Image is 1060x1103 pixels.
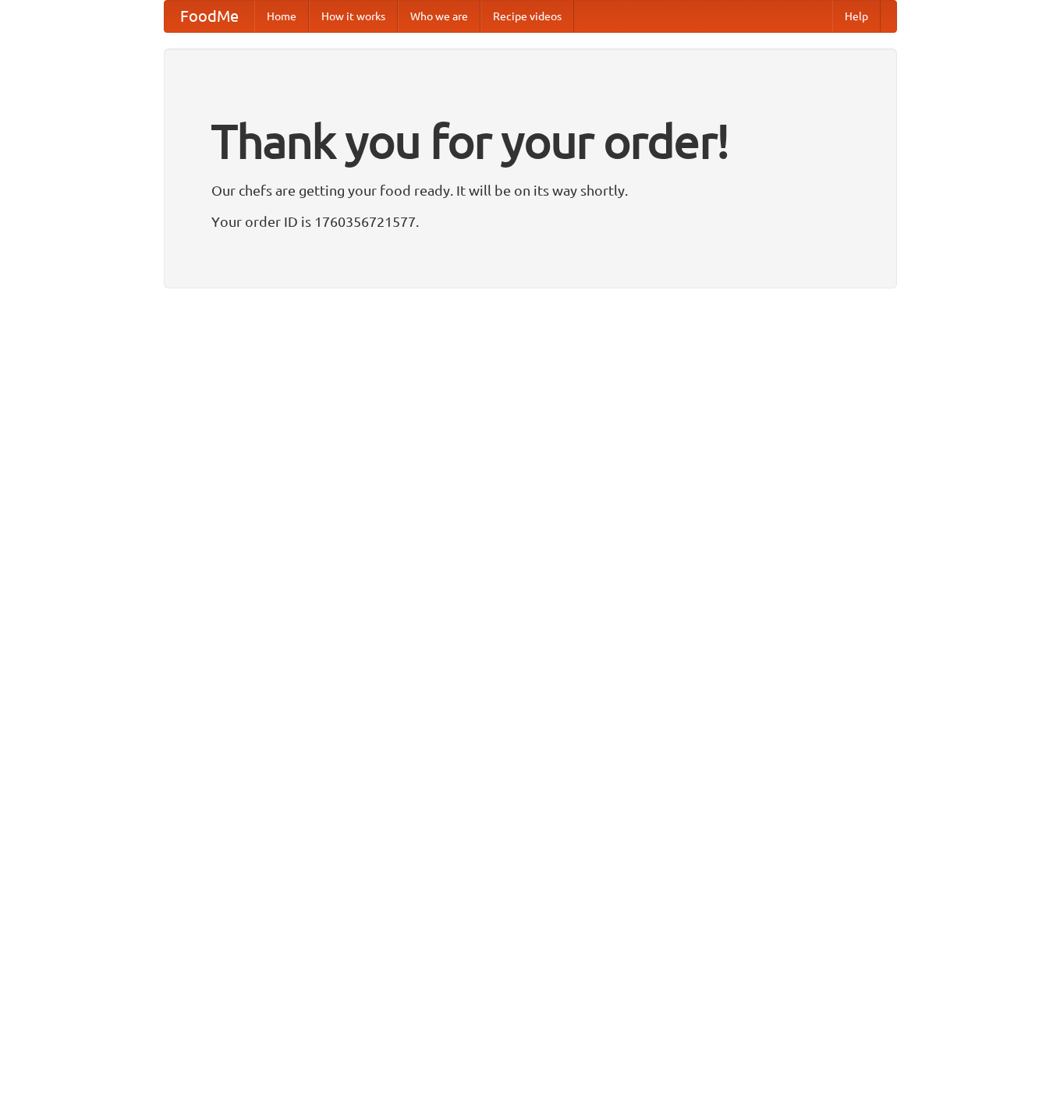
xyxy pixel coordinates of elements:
a: Who we are [398,1,480,32]
h1: Thank you for your order! [211,104,849,179]
p: Our chefs are getting your food ready. It will be on its way shortly. [211,179,849,202]
a: Recipe videos [480,1,574,32]
a: Home [254,1,309,32]
a: How it works [309,1,398,32]
p: Your order ID is 1760356721577. [211,210,849,233]
a: Help [832,1,881,32]
a: FoodMe [165,1,254,32]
